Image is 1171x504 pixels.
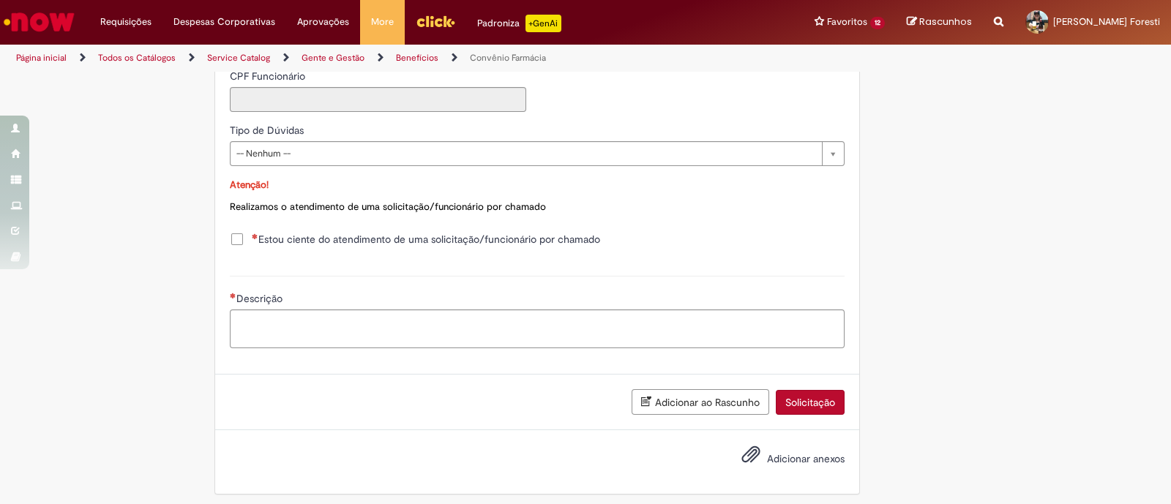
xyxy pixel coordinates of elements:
a: Benefícios [396,52,438,64]
span: More [371,15,394,29]
span: Somente leitura - CPF Funcionário [230,69,308,83]
span: Estou ciente do atendimento de uma solicitação/funcionário por chamado [252,232,600,247]
span: Descrição [236,292,285,305]
input: CPF Funcionário [230,87,526,112]
span: Rascunhos [919,15,972,29]
span: Aprovações [297,15,349,29]
a: Rascunhos [907,15,972,29]
a: Página inicial [16,52,67,64]
span: Favoritos [827,15,867,29]
a: Gente e Gestão [302,52,364,64]
button: Adicionar anexos [738,441,764,475]
span: Necessários [230,293,236,298]
span: Tipo de Dúvidas [230,124,307,137]
span: Necessários [252,233,258,239]
span: Atenção! [230,178,269,191]
span: [PERSON_NAME] Foresti [1053,15,1160,28]
textarea: Descrição [230,309,845,349]
span: Realizamos o atendimento de uma solicitação/funcionário por chamado [230,200,546,213]
span: Despesas Corporativas [173,15,275,29]
span: 12 [870,17,885,29]
p: +GenAi [525,15,561,32]
img: click_logo_yellow_360x200.png [416,10,455,32]
span: -- Nenhum -- [236,142,815,165]
span: Requisições [100,15,151,29]
img: ServiceNow [1,7,77,37]
a: Convênio Farmácia [470,52,546,64]
a: Service Catalog [207,52,270,64]
ul: Trilhas de página [11,45,770,72]
a: Todos os Catálogos [98,52,176,64]
button: Solicitação [776,390,845,415]
span: Adicionar anexos [767,452,845,465]
div: Padroniza [477,15,561,32]
button: Adicionar ao Rascunho [632,389,769,415]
